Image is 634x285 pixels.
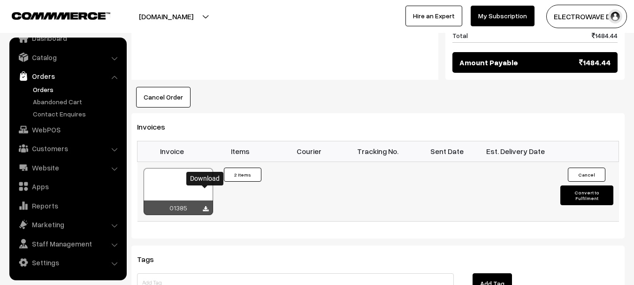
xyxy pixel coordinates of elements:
th: Est. Delivery Date [481,141,550,162]
a: Catalog [12,49,123,66]
img: user [608,9,622,23]
button: 2 Items [224,168,261,182]
img: COMMMERCE [12,12,110,19]
span: Total [452,31,468,40]
span: 1484.44 [592,31,618,40]
button: [DOMAIN_NAME] [106,5,226,28]
a: Apps [12,178,123,195]
a: Contact Enquires [31,109,123,119]
div: Download [186,172,223,185]
button: Convert to Fulfilment [560,185,613,205]
button: Cancel [568,168,605,182]
a: Staff Management [12,235,123,252]
span: 1484.44 [579,57,611,68]
a: My Subscription [471,6,535,26]
a: Reports [12,197,123,214]
span: Tags [137,254,165,264]
a: Customers [12,140,123,157]
a: Hire an Expert [405,6,462,26]
a: WebPOS [12,121,123,138]
button: ELECTROWAVE DE… [546,5,627,28]
div: 01385 [144,200,213,215]
span: Amount Payable [459,57,518,68]
a: Website [12,159,123,176]
a: Orders [12,68,123,85]
a: Marketing [12,216,123,233]
span: Invoices [137,122,176,131]
a: Dashboard [12,30,123,46]
a: COMMMERCE [12,9,94,21]
th: Courier [275,141,344,162]
th: Invoice [137,141,206,162]
a: Abandoned Cart [31,97,123,107]
button: Cancel Order [136,87,191,108]
th: Items [206,141,275,162]
th: Tracking No. [344,141,412,162]
a: Orders [31,85,123,94]
th: Sent Date [412,141,481,162]
a: Settings [12,254,123,271]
